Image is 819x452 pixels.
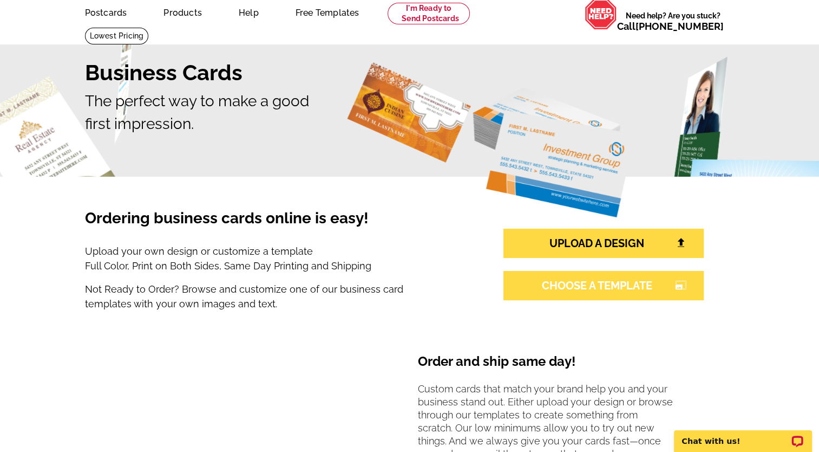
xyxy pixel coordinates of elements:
a: UPLOAD A DESIGN [503,229,704,258]
img: investment-group.png [473,87,635,217]
iframe: LiveChat chat widget [667,418,819,452]
h1: Business Cards [85,60,735,86]
span: Call [617,21,724,32]
h3: Ordering business cards online is easy! [85,209,457,240]
a: CHOOSE A TEMPLATEphoto_size_select_large [503,271,704,300]
p: Not Ready to Order? Browse and customize one of our business card templates with your own images ... [85,282,457,311]
a: [PHONE_NUMBER] [635,21,724,32]
p: The perfect way to make a good first impression. [85,90,735,135]
span: Need help? Are you stuck? [617,10,729,32]
h4: Order and ship same day! [418,354,686,378]
p: Upload your own design or customize a template Full Color, Print on Both Sides, Same Day Printing... [85,244,457,273]
i: photo_size_select_large [675,280,687,290]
